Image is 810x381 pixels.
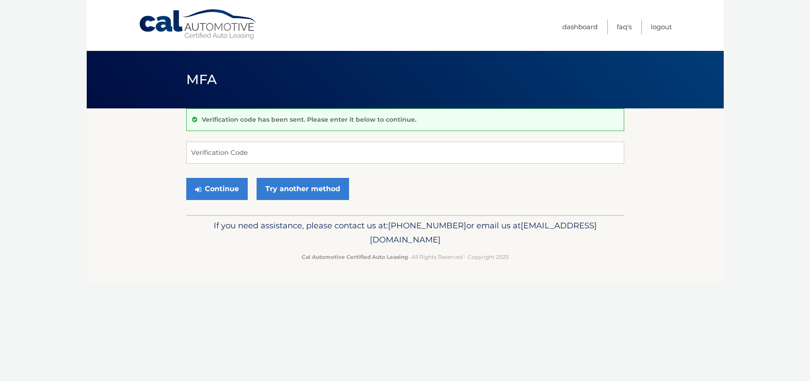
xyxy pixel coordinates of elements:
[186,178,248,200] button: Continue
[186,142,624,164] input: Verification Code
[651,19,672,34] a: Logout
[138,9,258,40] a: Cal Automotive
[562,19,598,34] a: Dashboard
[186,71,217,88] span: MFA
[617,19,632,34] a: FAQ's
[370,220,597,245] span: [EMAIL_ADDRESS][DOMAIN_NAME]
[257,178,349,200] a: Try another method
[192,252,618,262] p: - All Rights Reserved - Copyright 2025
[202,115,416,123] p: Verification code has been sent. Please enter it below to continue.
[302,254,408,260] strong: Cal Automotive Certified Auto Leasing
[388,220,466,231] span: [PHONE_NUMBER]
[192,219,618,247] p: If you need assistance, please contact us at: or email us at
